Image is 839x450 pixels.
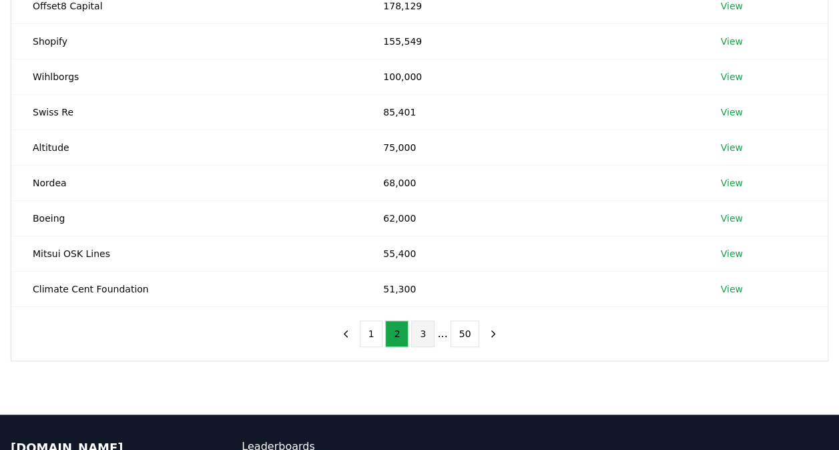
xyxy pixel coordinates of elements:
td: Mitsui OSK Lines [11,236,362,271]
button: 1 [360,320,383,347]
td: Swiss Re [11,94,362,130]
a: View [721,35,743,48]
td: 100,000 [362,59,699,94]
td: Boeing [11,200,362,236]
a: View [721,282,743,296]
a: View [721,70,743,83]
a: View [721,212,743,225]
td: 155,549 [362,23,699,59]
td: 68,000 [362,165,699,200]
button: 50 [451,320,480,347]
td: 62,000 [362,200,699,236]
td: Climate Cent Foundation [11,271,362,306]
td: Altitude [11,130,362,165]
a: View [721,141,743,154]
button: 2 [385,320,408,347]
td: 75,000 [362,130,699,165]
td: 55,400 [362,236,699,271]
td: 85,401 [362,94,699,130]
td: 51,300 [362,271,699,306]
button: previous page [334,320,357,347]
td: Nordea [11,165,362,200]
td: Wihlborgs [11,59,362,94]
button: 3 [411,320,435,347]
a: View [721,105,743,119]
a: View [721,176,743,190]
button: next page [482,320,505,347]
li: ... [437,326,447,342]
a: View [721,247,743,260]
td: Shopify [11,23,362,59]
